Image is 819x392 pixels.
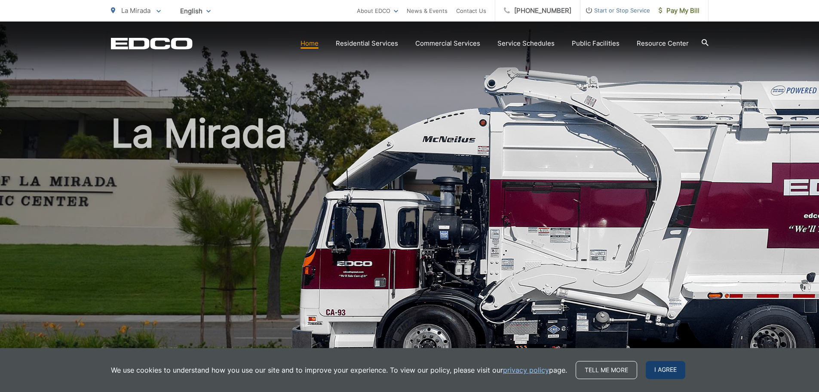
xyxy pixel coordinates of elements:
[121,6,150,15] span: La Mirada
[111,365,567,375] p: We use cookies to understand how you use our site and to improve your experience. To view our pol...
[174,3,217,19] span: English
[111,37,193,49] a: EDCD logo. Return to the homepage.
[646,361,685,379] span: I agree
[456,6,486,16] a: Contact Us
[497,38,555,49] a: Service Schedules
[336,38,398,49] a: Residential Services
[407,6,448,16] a: News & Events
[357,6,398,16] a: About EDCO
[576,361,637,379] a: Tell me more
[415,38,480,49] a: Commercial Services
[111,112,709,384] h1: La Mirada
[503,365,549,375] a: privacy policy
[572,38,620,49] a: Public Facilities
[659,6,699,16] span: Pay My Bill
[301,38,319,49] a: Home
[637,38,689,49] a: Resource Center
